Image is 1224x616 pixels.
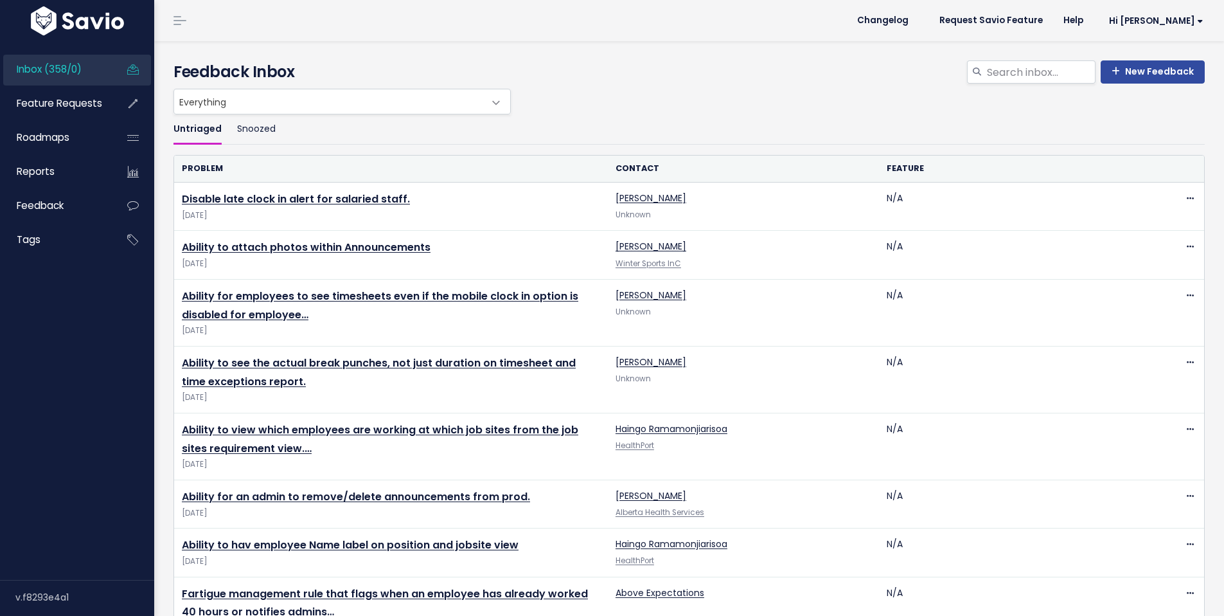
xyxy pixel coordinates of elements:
a: [PERSON_NAME] [616,489,686,502]
a: Help [1053,11,1094,30]
ul: Filter feature requests [173,114,1205,145]
a: Winter Sports InC [616,258,681,269]
a: New Feedback [1101,60,1205,84]
a: Inbox (358/0) [3,55,107,84]
td: N/A [879,346,1150,413]
a: Hi [PERSON_NAME] [1094,11,1214,31]
h4: Feedback Inbox [173,60,1205,84]
span: Hi [PERSON_NAME] [1109,16,1203,26]
a: Alberta Health Services [616,507,704,518]
span: [DATE] [182,555,600,568]
a: Ability to hav employee Name label on position and jobsite view [182,538,519,552]
a: Haingo Ramamonjiarisoa [616,422,727,435]
td: N/A [879,529,1150,577]
td: N/A [879,480,1150,528]
div: v.f8293e4a1 [15,581,154,614]
span: [DATE] [182,209,600,222]
a: HealthPort [616,556,654,566]
td: N/A [879,279,1150,346]
a: Haingo Ramamonjiarisoa [616,538,727,550]
span: Inbox (358/0) [17,62,82,76]
td: N/A [879,413,1150,480]
a: Request Savio Feature [929,11,1053,30]
a: Disable late clock in alert for salaried staff. [182,192,410,206]
a: [PERSON_NAME] [616,192,686,204]
span: Feature Requests [17,96,102,110]
span: [DATE] [182,257,600,271]
a: Untriaged [173,114,222,145]
a: Snoozed [237,114,276,145]
img: logo-white.9d6f32f41409.svg [28,6,127,35]
span: Reports [17,165,55,178]
a: HealthPort [616,440,654,451]
a: Ability to attach photos within Announcements [182,240,430,255]
th: Feature [879,156,1150,182]
a: Feature Requests [3,89,107,118]
a: Ability to view which employees are working at which job sites from the job sites requirement view.… [182,422,578,456]
span: Unknown [616,210,651,220]
th: Problem [174,156,608,182]
span: Feedback [17,199,64,212]
a: Roadmaps [3,123,107,152]
span: [DATE] [182,391,600,404]
a: Feedback [3,191,107,221]
span: Roadmaps [17,131,69,144]
a: [PERSON_NAME] [616,289,686,302]
span: Unknown [616,307,651,317]
a: Ability for employees to see timesheets even if the mobile clock in option is disabled for employee… [182,289,578,322]
span: Everything [173,89,511,114]
span: [DATE] [182,458,600,471]
td: N/A [879,231,1150,279]
span: Everything [174,89,484,114]
span: Tags [17,233,40,246]
span: Unknown [616,374,651,384]
input: Search inbox... [986,60,1095,84]
span: Changelog [857,16,909,25]
a: Ability to see the actual break punches, not just duration on timesheet and time exceptions report. [182,356,576,389]
a: Reports [3,157,107,186]
a: [PERSON_NAME] [616,356,686,368]
a: Ability for an admin to remove/delete announcements from prod. [182,489,530,504]
th: Contact [608,156,879,182]
a: Above Expectations [616,586,704,599]
span: [DATE] [182,324,600,338]
span: [DATE] [182,507,600,520]
a: Tags [3,225,107,255]
a: [PERSON_NAME] [616,240,686,253]
td: N/A [879,183,1150,231]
